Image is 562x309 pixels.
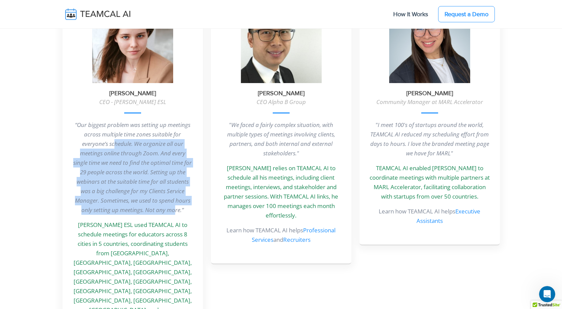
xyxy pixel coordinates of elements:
[211,163,351,220] p: [PERSON_NAME] relies on TEAMCAL AI to schedule all his meetings, including client meetings, inter...
[211,90,351,97] h3: [PERSON_NAME]
[359,163,500,201] p: TEAMCAL AI enabled [PERSON_NAME] to coordinate meetings with multiple partners at MARL Accelerato...
[62,90,203,97] h3: [PERSON_NAME]
[359,97,500,107] p: Community Manager at MARL Accelerator
[389,2,470,83] img: pic
[438,6,495,22] a: Request a Demo
[92,2,173,83] img: pic
[211,97,351,107] p: CEO Alpha B Group
[73,121,192,214] i: “Our biggest problem was setting up meetings across multiple time zones suitable for everyone’s s...
[211,226,351,244] p: Learn how TEAMCAL AI helps and
[370,121,489,157] i: "I meet 100's of startups around the world, TEAMCAL AI reduced my scheduling effort from days to ...
[386,7,435,21] a: How It Works
[283,236,311,243] a: Recruiters
[241,2,322,83] img: pic
[539,286,555,302] iframe: Intercom live chat
[62,97,203,107] p: CEO - [PERSON_NAME] ESL
[359,207,500,226] p: Learn how TEAMCAL AI helps
[359,90,500,97] h3: [PERSON_NAME]
[227,121,335,157] i: "We faced a fairly complex situation, with multiple types of meetings involving clients, partners...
